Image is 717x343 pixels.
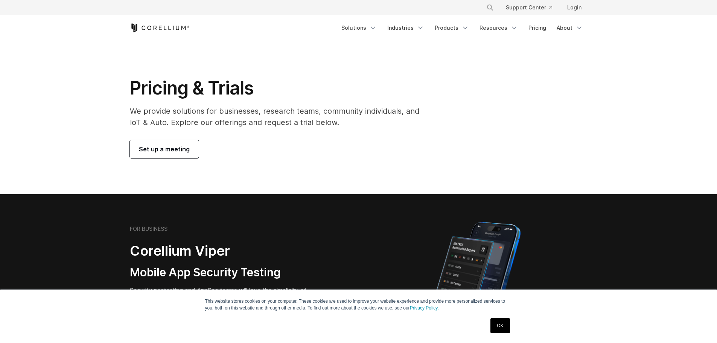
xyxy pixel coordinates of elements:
[477,1,588,14] div: Navigation Menu
[500,1,558,14] a: Support Center
[130,242,323,259] h2: Corellium Viper
[130,77,430,99] h1: Pricing & Trials
[130,226,167,232] h6: FOR BUSINESS
[130,23,190,32] a: Corellium Home
[130,105,430,128] p: We provide solutions for businesses, research teams, community individuals, and IoT & Auto. Explo...
[337,21,588,35] div: Navigation Menu
[410,305,439,311] a: Privacy Policy.
[561,1,588,14] a: Login
[430,21,473,35] a: Products
[490,318,510,333] a: OK
[383,21,429,35] a: Industries
[130,265,323,280] h3: Mobile App Security Testing
[524,21,551,35] a: Pricing
[139,145,190,154] span: Set up a meeting
[130,140,199,158] a: Set up a meeting
[552,21,588,35] a: About
[337,21,381,35] a: Solutions
[483,1,497,14] button: Search
[205,298,512,311] p: This website stores cookies on your computer. These cookies are used to improve your website expe...
[475,21,522,35] a: Resources
[130,286,323,313] p: Security pentesting and AppSec teams will love the simplicity of automated report generation comb...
